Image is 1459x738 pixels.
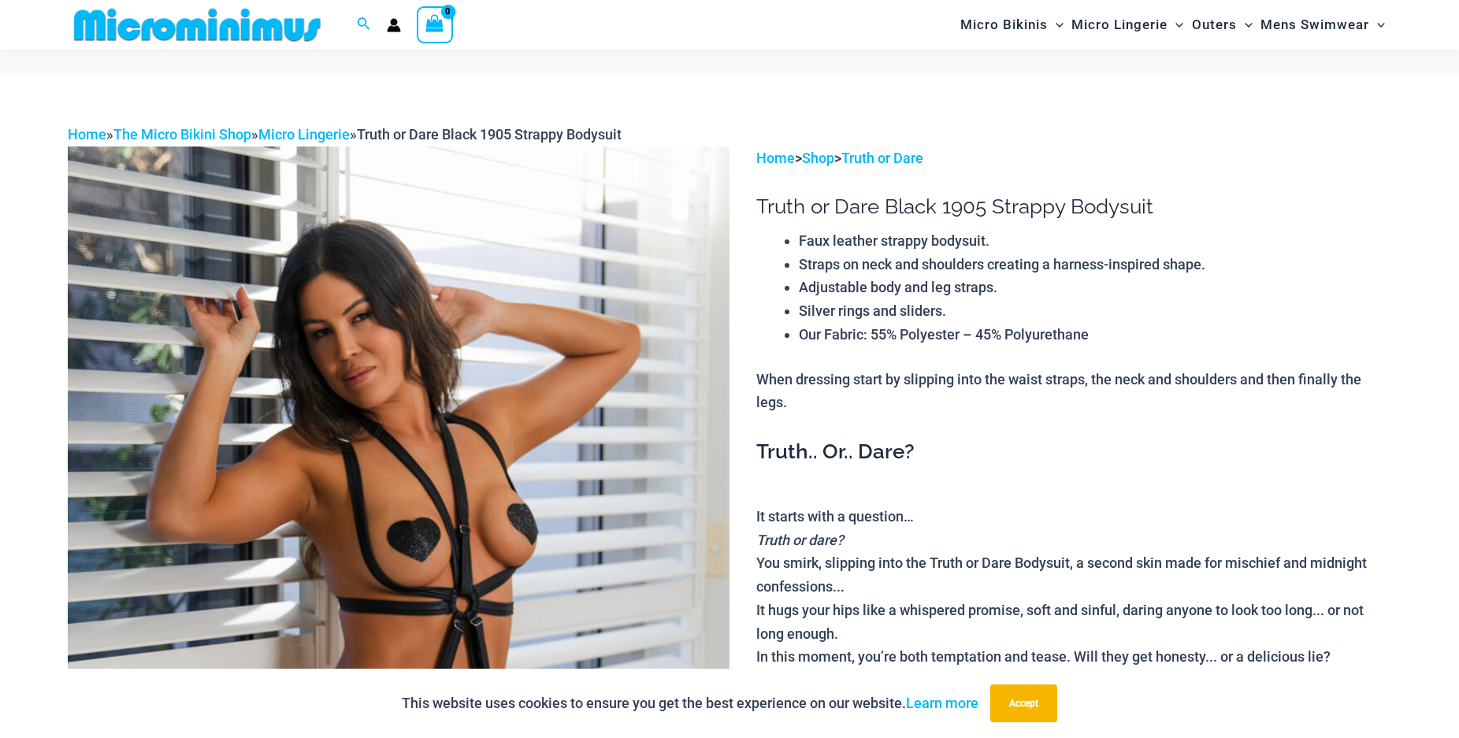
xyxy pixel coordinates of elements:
[1188,5,1257,45] a: OutersMenu ToggleMenu Toggle
[960,5,1048,45] span: Micro Bikinis
[387,18,401,32] a: Account icon link
[799,276,1391,299] li: Adjustable body and leg straps.
[799,299,1391,323] li: Silver rings and sliders.
[1192,5,1237,45] span: Outers
[1369,5,1385,45] span: Menu Toggle
[113,126,251,143] a: The Micro Bikini Shop
[68,126,106,143] a: Home
[756,368,1391,414] p: When dressing start by slipping into the waist straps, the neck and shoulders and then finally th...
[258,126,350,143] a: Micro Lingerie
[802,150,834,166] a: Shop
[402,692,978,715] p: This website uses cookies to ensure you get the best experience on our website.
[1257,5,1389,45] a: Mens SwimwearMenu ToggleMenu Toggle
[799,229,1391,253] li: Faux leather strappy bodysuit.
[756,150,795,166] a: Home
[1260,5,1369,45] span: Mens Swimwear
[756,195,1391,219] h1: Truth or Dare Black 1905 Strappy Bodysuit
[357,126,622,143] span: Truth or Dare Black 1905 Strappy Bodysuit
[799,253,1391,276] li: Straps on neck and shoulders creating a harness-inspired shape.
[1048,5,1064,45] span: Menu Toggle
[990,684,1057,722] button: Accept
[756,146,1391,170] p: > >
[357,15,371,35] a: Search icon link
[68,7,327,43] img: MM SHOP LOGO FLAT
[756,532,844,548] i: Truth or dare?
[1071,5,1168,45] span: Micro Lingerie
[68,126,622,143] span: » » »
[956,5,1067,45] a: Micro BikinisMenu ToggleMenu Toggle
[1168,5,1183,45] span: Menu Toggle
[841,150,923,166] a: Truth or Dare
[417,6,453,43] a: View Shopping Cart, empty
[1237,5,1253,45] span: Menu Toggle
[1067,5,1187,45] a: Micro LingerieMenu ToggleMenu Toggle
[756,439,1391,465] h3: Truth.. Or.. Dare?
[954,2,1391,47] nav: Site Navigation
[799,323,1391,347] li: Our Fabric: 55% Polyester – 45% Polyurethane
[906,695,978,711] a: Learn more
